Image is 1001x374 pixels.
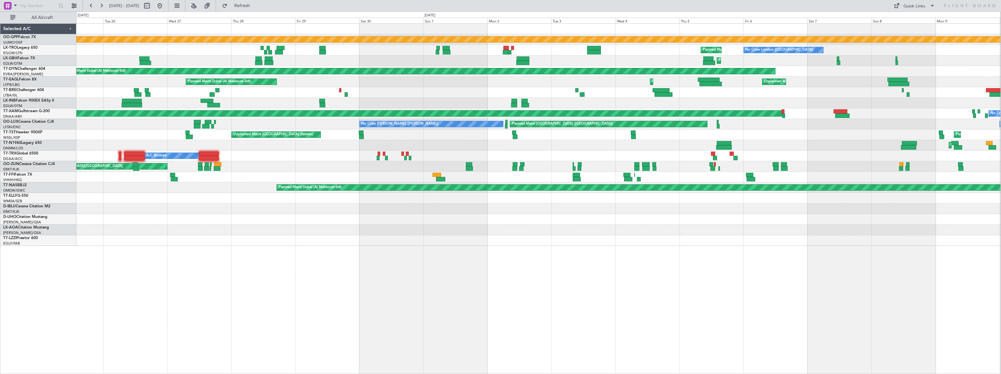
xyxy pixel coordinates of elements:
a: LX-GBHFalcon 7X [3,56,35,60]
div: No Crew [PERSON_NAME] ([PERSON_NAME]) [361,119,438,129]
a: LX-TROLegacy 650 [3,46,38,50]
div: Unplanned Maint [GEOGRAPHIC_DATA] ([GEOGRAPHIC_DATA]) [764,77,869,87]
a: UUMO/OSF [3,40,22,45]
div: Wed 4 [616,18,680,23]
a: OO-ZUNCessna Citation CJ4 [3,162,55,166]
div: Fri 29 [295,18,359,23]
a: T7-LZZIPraetor 600 [3,236,38,240]
a: LTBA/ISL [3,93,18,98]
a: EGLF/FAB [3,241,20,246]
span: LX-AOA [3,226,18,229]
a: T7-XAMGulfstream G-200 [3,109,50,113]
div: Fri 6 [744,18,808,23]
a: D-IJHOCitation Mustang [3,215,47,219]
div: Sun 1 [424,18,487,23]
span: T7-ELLY [3,194,17,198]
a: EVRA/[PERSON_NAME] [3,72,43,77]
a: LFPB/LBG [3,82,20,87]
div: Planned Maint Dubai (Al Maktoum Intl) [278,183,342,192]
a: T7-FFIFalcon 7X [3,173,32,177]
div: Sat 30 [360,18,424,23]
span: D-IBLU [3,204,16,208]
div: Unplanned Maint [GEOGRAPHIC_DATA] (Seletar) [233,130,313,139]
a: EBKT/KJK [3,209,19,214]
span: T7-TRX [3,152,16,155]
span: T7-LZZI [3,236,16,240]
div: [DATE] [424,13,435,18]
span: OO-GPP [3,35,18,39]
div: Tue 3 [552,18,615,23]
span: T7-XAM [3,109,18,113]
a: LX-AOACitation Mustang [3,226,49,229]
a: T7-DYNChallenger 604 [3,67,45,71]
span: All Aircraft [17,15,68,20]
div: Thu 28 [232,18,295,23]
button: Quick Links [891,1,938,11]
div: Mon 9 [936,18,999,23]
span: D-IJHO [3,215,16,219]
a: LFSN/ENC [3,125,21,129]
span: LX-INB [3,99,16,103]
div: null [GEOGRAPHIC_DATA]-[GEOGRAPHIC_DATA] [41,162,123,171]
button: All Aircraft [7,12,70,23]
div: Mon 2 [488,18,552,23]
div: Wed 27 [167,18,231,23]
a: OMDW/DWC [3,188,25,193]
div: A/C Booked [146,151,167,161]
a: DNAA/ABV [3,114,22,119]
span: T7-DYN [3,67,18,71]
a: T7-N1960Legacy 650 [3,141,42,145]
a: T7-EAGLFalcon 8X [3,78,37,81]
a: [PERSON_NAME]/QSA [3,230,41,235]
div: Planned Maint Dubai (Al Maktoum Intl) [63,66,126,76]
div: Thu 5 [680,18,743,23]
span: T7-NAS [3,183,17,187]
div: Tue 26 [104,18,167,23]
span: LX-GBH [3,56,17,60]
a: WMSA/SZB [3,199,22,204]
span: T7-EAGL [3,78,19,81]
span: T7-FFI [3,173,14,177]
a: WSSL/XSP [3,135,20,140]
div: Planned Maint [GEOGRAPHIC_DATA] ([GEOGRAPHIC_DATA]) [703,45,804,55]
a: T7-ELLYG-550 [3,194,28,198]
span: T7-BRE [3,88,16,92]
a: T7-NASBBJ2 [3,183,27,187]
span: T7-N1960 [3,141,21,145]
div: Planned Maint [GEOGRAPHIC_DATA] ([GEOGRAPHIC_DATA]) [512,119,613,129]
div: Planned Maint Dubai (Al Maktoum Intl) [188,77,251,87]
button: Refresh [219,1,258,11]
span: OO-LUX [3,120,18,124]
a: EBKT/KJK [3,167,19,172]
a: [PERSON_NAME]/QSA [3,220,41,225]
div: Sun 8 [872,18,936,23]
span: OO-ZUN [3,162,19,166]
div: Quick Links [903,3,925,10]
div: Planned Maint [GEOGRAPHIC_DATA] [719,56,780,65]
div: Planned Maint Dubai (Al Maktoum Intl) [652,77,715,87]
a: OO-LUXCessna Citation CJ4 [3,120,54,124]
a: OO-GPPFalcon 7X [3,35,36,39]
a: T7-TRXGlobal 6500 [3,152,38,155]
a: D-IBLUCessna Citation M2 [3,204,50,208]
a: EDLW/DTM [3,104,22,108]
a: EGGW/LTN [3,51,22,55]
a: DNMM/LOS [3,146,23,151]
span: T7-TST [3,130,16,134]
a: T7-BREChallenger 604 [3,88,44,92]
span: [DATE] - [DATE] [109,3,139,9]
span: LX-TRO [3,46,17,50]
span: Refresh [229,4,256,8]
a: LX-INBFalcon 900EX EASy II [3,99,54,103]
a: T7-TSTHawker 900XP [3,130,42,134]
a: DGAA/ACC [3,156,23,161]
div: [DATE] [78,13,89,18]
input: Trip Number [20,1,56,11]
div: Sat 7 [808,18,871,23]
a: VHHH/HKG [3,178,22,182]
div: No Crew London ([GEOGRAPHIC_DATA]) [745,45,813,55]
a: EDLW/DTM [3,61,22,66]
